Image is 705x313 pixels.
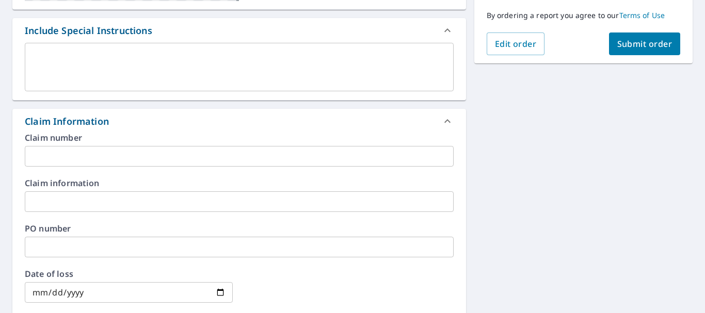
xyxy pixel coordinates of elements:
label: Date of loss [25,270,233,278]
label: PO number [25,224,454,233]
div: Claim Information [12,109,466,134]
div: Include Special Instructions [12,18,466,43]
div: Include Special Instructions [25,24,152,38]
button: Edit order [487,32,545,55]
label: Claim number [25,134,454,142]
p: By ordering a report you agree to our [487,11,680,20]
span: Edit order [495,38,537,50]
label: Claim information [25,179,454,187]
button: Submit order [609,32,681,55]
span: Submit order [617,38,672,50]
a: Terms of Use [619,10,665,20]
div: Claim Information [25,114,109,128]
